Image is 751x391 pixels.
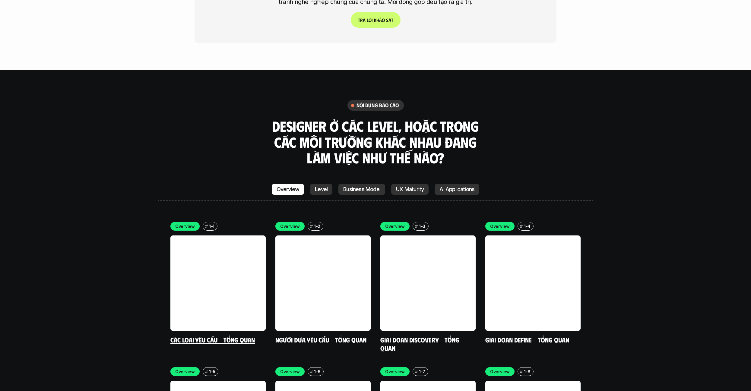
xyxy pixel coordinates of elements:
span: r [360,17,363,23]
p: UX Maturity [396,186,424,192]
p: Overview [385,368,405,375]
p: 1-1 [209,223,214,229]
a: Overview [272,184,304,195]
p: Level [315,186,328,192]
a: AI Applications [435,184,479,195]
p: Overview [175,223,195,229]
h6: nội dung báo cáo [356,102,399,109]
span: l [367,17,369,23]
span: á [388,17,391,23]
p: 1-7 [419,368,425,375]
p: Overview [280,223,300,229]
span: s [386,17,388,23]
p: Overview [490,368,510,375]
span: ả [379,17,382,23]
h6: # [310,224,313,229]
h6: # [520,369,523,374]
span: T [358,17,360,23]
p: 1-3 [419,223,426,229]
h6: # [310,369,313,374]
a: Business Model [338,184,385,195]
h6: # [520,224,523,229]
span: h [376,17,379,23]
p: Overview [280,368,300,375]
span: ờ [369,17,372,23]
p: 1-5 [209,368,215,375]
span: k [374,17,376,23]
p: Overview [277,186,299,192]
p: AI Applications [439,186,474,192]
p: Business Model [343,186,380,192]
p: Overview [490,223,510,229]
p: 1-2 [314,223,320,229]
p: 1-4 [524,223,531,229]
h6: # [205,369,208,374]
a: Giai đoạn Define - Tổng quan [485,336,569,344]
p: Overview [385,223,405,229]
a: Các loại yêu cầu - Tổng quan [170,336,255,344]
p: Overview [175,368,195,375]
span: i [372,17,373,23]
a: Người đưa yêu cầu - Tổng quan [275,336,366,344]
h6: # [205,224,208,229]
a: UX Maturity [391,184,429,195]
span: ả [363,17,366,23]
span: t [391,17,393,23]
p: 1-8 [524,368,531,375]
h6: # [415,224,418,229]
span: o [382,17,385,23]
a: Trảlờikhảosát [351,12,401,28]
a: Level [310,184,332,195]
h3: Designer ở các level, hoặc trong các môi trường khác nhau đang làm việc như thế nào? [270,118,481,166]
a: Giai đoạn Discovery - Tổng quan [380,336,461,352]
h6: # [415,369,418,374]
p: 1-6 [314,368,321,375]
